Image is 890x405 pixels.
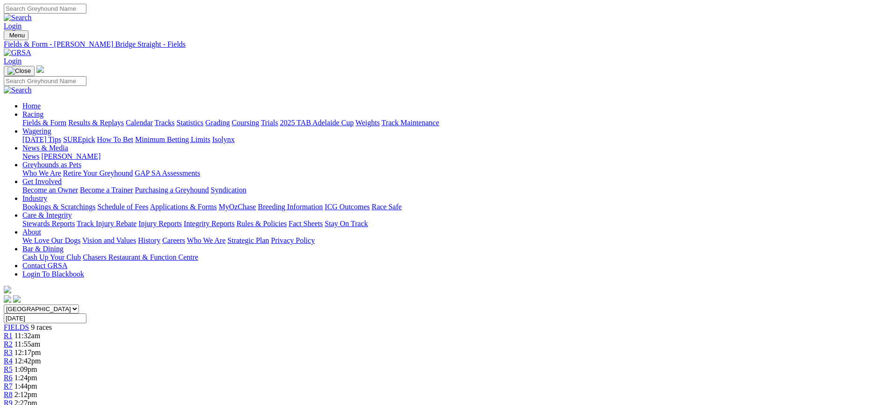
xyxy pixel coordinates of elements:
[155,119,175,127] a: Tracks
[77,220,136,227] a: Track Injury Rebate
[22,245,64,253] a: Bar & Dining
[4,348,13,356] span: R3
[4,57,21,65] a: Login
[22,220,75,227] a: Stewards Reports
[177,119,204,127] a: Statistics
[271,236,315,244] a: Privacy Policy
[126,119,153,127] a: Calendar
[4,76,86,86] input: Search
[22,144,68,152] a: News & Media
[236,220,287,227] a: Rules & Policies
[382,119,439,127] a: Track Maintenance
[14,332,40,340] span: 11:32am
[4,382,13,390] a: R7
[4,295,11,303] img: facebook.svg
[22,203,886,211] div: Industry
[9,32,25,39] span: Menu
[4,313,86,323] input: Select date
[289,220,323,227] a: Fact Sheets
[22,127,51,135] a: Wagering
[219,203,256,211] a: MyOzChase
[22,236,886,245] div: About
[22,152,886,161] div: News & Media
[22,186,886,194] div: Get Involved
[97,135,134,143] a: How To Bet
[68,119,124,127] a: Results & Replays
[80,186,133,194] a: Become a Trainer
[232,119,259,127] a: Coursing
[22,178,62,185] a: Get Involved
[14,340,40,348] span: 11:55am
[22,253,81,261] a: Cash Up Your Club
[14,357,41,365] span: 12:42pm
[371,203,401,211] a: Race Safe
[22,119,66,127] a: Fields & Form
[22,110,43,118] a: Racing
[22,169,61,177] a: Who We Are
[4,365,13,373] a: R5
[280,119,354,127] a: 2025 TAB Adelaide Cup
[14,374,37,382] span: 1:24pm
[187,236,226,244] a: Who We Are
[150,203,217,211] a: Applications & Forms
[4,22,21,30] a: Login
[4,374,13,382] a: R6
[22,186,78,194] a: Become an Owner
[41,152,100,160] a: [PERSON_NAME]
[135,186,209,194] a: Purchasing a Greyhound
[4,4,86,14] input: Search
[22,253,886,262] div: Bar & Dining
[97,203,148,211] a: Schedule of Fees
[63,135,95,143] a: SUREpick
[4,66,35,76] button: Toggle navigation
[14,365,37,373] span: 1:09pm
[22,152,39,160] a: News
[4,332,13,340] a: R1
[138,220,182,227] a: Injury Reports
[4,391,13,398] a: R8
[4,14,32,22] img: Search
[4,49,31,57] img: GRSA
[22,220,886,228] div: Care & Integrity
[4,357,13,365] a: R4
[325,220,368,227] a: Stay On Track
[22,169,886,178] div: Greyhounds as Pets
[7,67,31,75] img: Close
[22,211,72,219] a: Care & Integrity
[184,220,235,227] a: Integrity Reports
[228,236,269,244] a: Strategic Plan
[22,135,886,144] div: Wagering
[22,262,67,270] a: Contact GRSA
[22,161,81,169] a: Greyhounds as Pets
[22,102,41,110] a: Home
[4,340,13,348] a: R2
[212,135,235,143] a: Isolynx
[83,253,198,261] a: Chasers Restaurant & Function Centre
[22,203,95,211] a: Bookings & Scratchings
[206,119,230,127] a: Grading
[135,135,210,143] a: Minimum Betting Limits
[14,382,37,390] span: 1:44pm
[4,286,11,293] img: logo-grsa-white.png
[4,86,32,94] img: Search
[162,236,185,244] a: Careers
[22,228,41,236] a: About
[4,323,29,331] a: FIELDS
[211,186,246,194] a: Syndication
[4,30,28,40] button: Toggle navigation
[135,169,200,177] a: GAP SA Assessments
[4,40,886,49] a: Fields & Form - [PERSON_NAME] Bridge Straight - Fields
[22,236,80,244] a: We Love Our Dogs
[258,203,323,211] a: Breeding Information
[82,236,136,244] a: Vision and Values
[325,203,370,211] a: ICG Outcomes
[63,169,133,177] a: Retire Your Greyhound
[36,65,44,73] img: logo-grsa-white.png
